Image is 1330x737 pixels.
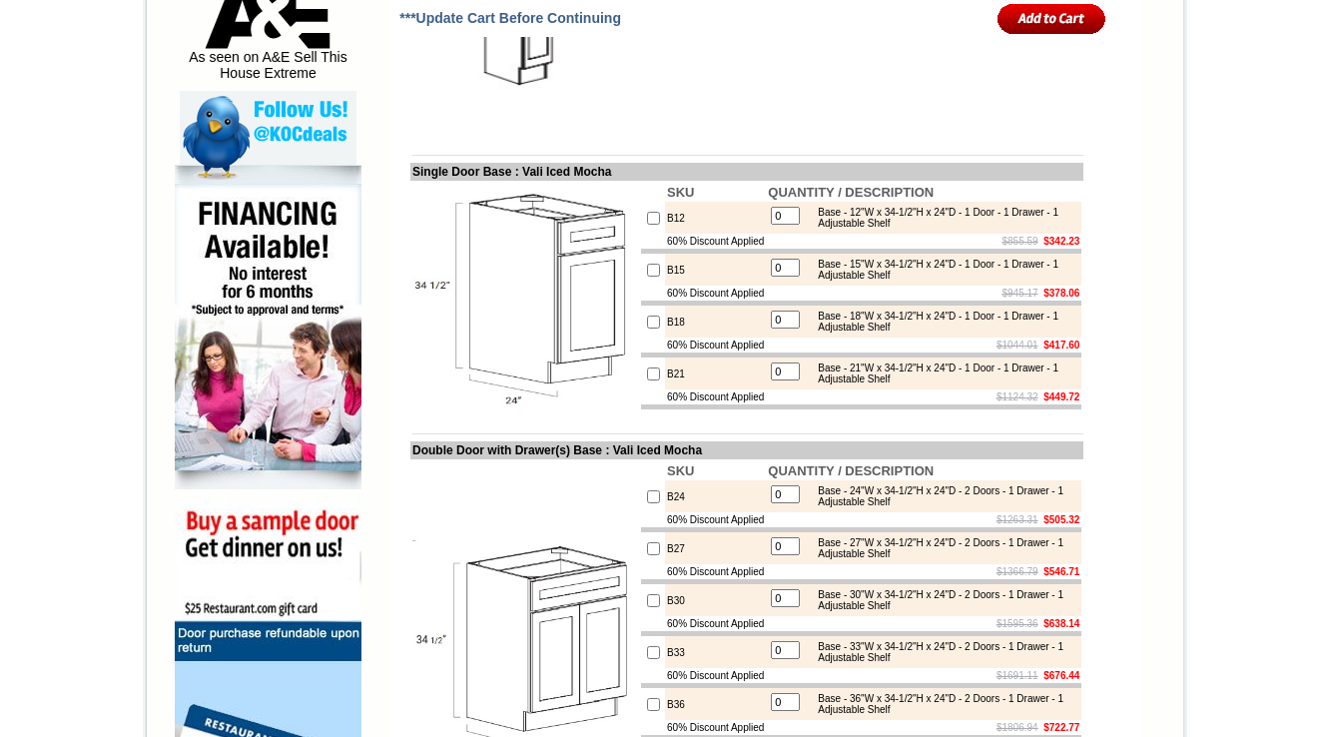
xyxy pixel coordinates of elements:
td: B12 [665,202,766,234]
td: 60% Discount Applied [665,234,766,249]
s: $945.17 [1002,288,1038,299]
b: SKU [667,185,694,200]
img: spacer.gif [286,56,289,57]
s: $1263.31 [997,514,1038,525]
td: 60% Discount Applied [665,338,766,353]
img: spacer.gif [51,56,54,57]
img: spacer.gif [339,56,342,57]
s: $1595.36 [997,618,1038,629]
td: 60% Discount Applied [665,389,766,404]
b: QUANTITY / DESCRIPTION [768,185,934,200]
td: 60% Discount Applied [665,512,766,527]
td: B33 [665,636,766,668]
img: Single Door Base [412,184,637,408]
s: $855.59 [1002,236,1038,247]
b: $546.71 [1043,566,1079,577]
td: 60% Discount Applied [665,720,766,735]
td: B21 [665,358,766,389]
span: ***Update Cart Before Continuing [399,10,621,26]
s: $1044.01 [997,340,1038,351]
div: Base - 12"W x 34-1/2"H x 24"D - 1 Door - 1 Drawer - 1 Adjustable Shelf [808,207,1076,229]
td: Double Door with Drawer(s) Base : Vali Iced Mocha [410,441,1083,459]
b: $449.72 [1043,391,1079,402]
div: Base - 24"W x 34-1/2"H x 24"D - 2 Doors - 1 Drawer - 1 Adjustable Shelf [808,485,1076,507]
td: 60% Discount Applied [665,286,766,301]
b: $378.06 [1043,288,1079,299]
td: B36 [665,688,766,720]
b: $676.44 [1043,670,1079,681]
input: Add to Cart [997,2,1106,35]
td: [PERSON_NAME] White Shaker [172,91,233,113]
b: SKU [667,463,694,478]
a: Price Sheet View in PDF Format [23,3,162,20]
s: $1691.11 [997,670,1038,681]
b: $722.77 [1043,722,1079,733]
td: Beachwood Oak Shaker [289,91,339,113]
s: $1124.32 [997,391,1038,402]
b: $417.60 [1043,340,1079,351]
img: pdf.png [3,5,19,21]
b: QUANTITY / DESCRIPTION [768,463,934,478]
td: B18 [665,306,766,338]
td: Baycreek Gray [235,91,286,111]
img: spacer.gif [232,56,235,57]
b: $505.32 [1043,514,1079,525]
img: spacer.gif [105,56,108,57]
td: 60% Discount Applied [665,616,766,631]
b: $342.23 [1043,236,1079,247]
div: Base - 15"W x 34-1/2"H x 24"D - 1 Door - 1 Drawer - 1 Adjustable Shelf [808,259,1076,281]
b: Price Sheet View in PDF Format [23,8,162,19]
div: Base - 18"W x 34-1/2"H x 24"D - 1 Door - 1 Drawer - 1 Adjustable Shelf [808,311,1076,333]
td: Alabaster Shaker [54,91,105,111]
div: Base - 36"W x 34-1/2"H x 24"D - 2 Doors - 1 Drawer - 1 Adjustable Shelf [808,693,1076,715]
td: Bellmonte Maple [342,91,393,111]
s: $1806.94 [997,722,1038,733]
b: $638.14 [1043,618,1079,629]
div: Base - 30"W x 34-1/2"H x 24"D - 2 Doors - 1 Drawer - 1 Adjustable Shelf [808,589,1076,611]
td: Single Door Base : Vali Iced Mocha [410,163,1083,181]
td: B30 [665,584,766,616]
div: Base - 33"W x 34-1/2"H x 24"D - 2 Doors - 1 Drawer - 1 Adjustable Shelf [808,641,1076,663]
td: 60% Discount Applied [665,668,766,683]
td: 60% Discount Applied [665,564,766,579]
td: B15 [665,254,766,286]
td: B27 [665,532,766,564]
s: $1366.79 [997,566,1038,577]
td: B24 [665,480,766,512]
div: Base - 27"W x 34-1/2"H x 24"D - 2 Doors - 1 Drawer - 1 Adjustable Shelf [808,537,1076,559]
td: [PERSON_NAME] Yellow Walnut [108,91,169,113]
img: spacer.gif [169,56,172,57]
div: Base - 21"W x 34-1/2"H x 24"D - 1 Door - 1 Drawer - 1 Adjustable Shelf [808,363,1076,384]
